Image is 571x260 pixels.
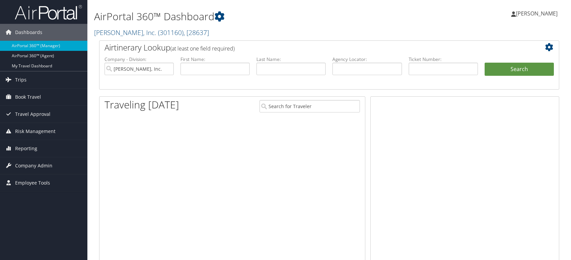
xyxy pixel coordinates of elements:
a: [PERSON_NAME] [511,3,564,24]
span: Reporting [15,140,37,157]
span: Employee Tools [15,174,50,191]
span: Risk Management [15,123,55,140]
label: First Name: [180,56,250,63]
img: airportal-logo.png [15,4,82,20]
button: Search [485,63,554,76]
span: ( 301160 ) [158,28,183,37]
label: Ticket Number: [409,56,478,63]
span: Book Travel [15,89,41,105]
span: Trips [15,71,27,88]
span: [PERSON_NAME] [516,10,558,17]
span: , [ 28637 ] [183,28,209,37]
h1: Traveling [DATE] [105,98,179,112]
span: Travel Approval [15,106,50,123]
span: (at least one field required) [170,45,235,52]
input: Search for Traveler [259,100,360,112]
h1: AirPortal 360™ Dashboard [94,9,408,24]
label: Agency Locator: [332,56,402,63]
h2: Airtinerary Lookup [105,42,516,53]
span: Company Admin [15,157,52,174]
label: Company - Division: [105,56,174,63]
label: Last Name: [256,56,326,63]
span: Dashboards [15,24,42,41]
a: [PERSON_NAME], Inc. [94,28,209,37]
